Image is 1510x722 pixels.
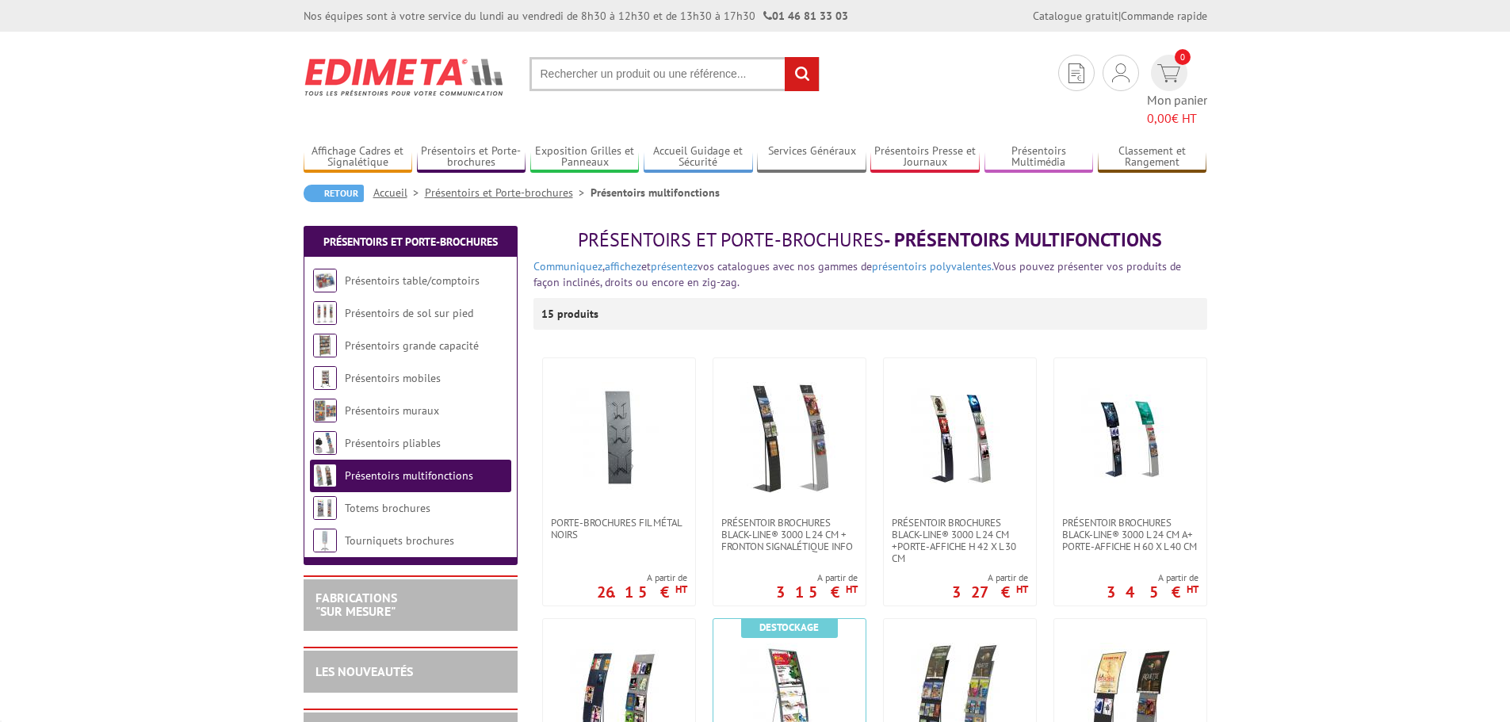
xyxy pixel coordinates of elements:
[1016,583,1028,596] sup: HT
[345,501,430,515] a: Totems brochures
[315,663,413,679] a: LES NOUVEAUTÉS
[529,57,820,91] input: Rechercher un produit ou une référence...
[533,259,602,273] a: Communiquez
[313,431,337,455] img: Présentoirs pliables
[1157,64,1180,82] img: devis rapide
[1147,110,1172,126] span: 0,00
[870,144,980,170] a: Présentoirs Presse et Journaux
[313,366,337,390] img: Présentoirs mobiles
[1075,382,1186,493] img: Présentoir brochures Black-Line® 3000 L 24 cm a+ porte-affiche H 60 x L 40 cm
[597,587,687,597] p: 26.15 €
[323,235,498,249] a: Présentoirs et Porte-brochures
[757,144,866,170] a: Services Généraux
[345,338,479,353] a: Présentoirs grande capacité
[315,590,397,620] a: FABRICATIONS"Sur Mesure"
[304,144,413,170] a: Affichage Cadres et Signalétique
[872,259,993,273] a: présentoirs polyvalentes.
[1147,91,1207,128] span: Mon panier
[533,259,1181,289] span: Vous pouvez présenter vos produits de façon inclinés, droits ou encore en zig-zag.
[313,399,337,422] img: Présentoirs muraux
[1054,517,1206,552] a: Présentoir brochures Black-Line® 3000 L 24 cm a+ porte-affiche H 60 x L 40 cm
[425,185,591,200] a: Présentoirs et Porte-brochures
[304,48,506,106] img: Edimeta
[533,230,1207,250] h1: - Présentoirs multifonctions
[1033,8,1207,24] div: |
[846,583,858,596] sup: HT
[533,259,872,273] font: , et vos catalogues avec nos gammes de
[884,517,1036,564] a: Présentoir Brochures Black-Line® 3000 L 24 cm +porte-affiche H 42 x L 30 cm
[785,57,819,91] input: rechercher
[345,371,441,385] a: Présentoirs mobiles
[1107,587,1198,597] p: 345 €
[313,464,337,487] img: Présentoirs multifonctions
[713,517,866,552] a: Présentoir Brochures Black-Line® 3000 L 24 cm + Fronton signalétique info
[541,298,601,330] p: 15 produits
[1098,144,1207,170] a: Classement et Rangement
[597,571,687,584] span: A partir de
[313,529,337,552] img: Tourniquets brochures
[1112,63,1130,82] img: devis rapide
[651,259,698,273] a: présentez
[904,382,1015,493] img: Présentoir Brochures Black-Line® 3000 L 24 cm +porte-affiche H 42 x L 30 cm
[776,587,858,597] p: 315 €
[591,185,720,201] li: Présentoirs multifonctions
[605,259,641,273] a: affichez
[345,533,454,548] a: Tourniquets brochures
[313,334,337,357] img: Présentoirs grande capacité
[1062,517,1198,552] span: Présentoir brochures Black-Line® 3000 L 24 cm a+ porte-affiche H 60 x L 40 cm
[530,144,640,170] a: Exposition Grilles et Panneaux
[734,382,845,493] img: Présentoir Brochures Black-Line® 3000 L 24 cm + Fronton signalétique info
[1187,583,1198,596] sup: HT
[304,8,848,24] div: Nos équipes sont à votre service du lundi au vendredi de 8h30 à 12h30 et de 13h30 à 17h30
[345,403,439,418] a: Présentoirs muraux
[417,144,526,170] a: Présentoirs et Porte-brochures
[984,144,1094,170] a: Présentoirs Multimédia
[1121,9,1207,23] a: Commande rapide
[1107,571,1198,584] span: A partir de
[1175,49,1191,65] span: 0
[759,621,819,634] b: Destockage
[721,517,858,552] span: Présentoir Brochures Black-Line® 3000 L 24 cm + Fronton signalétique info
[373,185,425,200] a: Accueil
[1033,9,1118,23] a: Catalogue gratuit
[1147,109,1207,128] span: € HT
[776,571,858,584] span: A partir de
[345,436,441,450] a: Présentoirs pliables
[313,496,337,520] img: Totems brochures
[304,185,364,202] a: Retour
[763,9,848,23] strong: 01 46 81 33 03
[1147,55,1207,128] a: devis rapide 0 Mon panier 0,00€ HT
[345,306,473,320] a: Présentoirs de sol sur pied
[345,273,480,288] a: Présentoirs table/comptoirs
[543,517,695,541] a: Porte-brochures fil métal noirs
[1068,63,1084,83] img: devis rapide
[564,382,675,493] img: Porte-brochures fil métal noirs
[578,227,884,252] span: Présentoirs et Porte-brochures
[952,571,1028,584] span: A partir de
[313,269,337,292] img: Présentoirs table/comptoirs
[644,144,753,170] a: Accueil Guidage et Sécurité
[675,583,687,596] sup: HT
[892,517,1028,564] span: Présentoir Brochures Black-Line® 3000 L 24 cm +porte-affiche H 42 x L 30 cm
[952,587,1028,597] p: 327 €
[313,301,337,325] img: Présentoirs de sol sur pied
[345,468,473,483] a: Présentoirs multifonctions
[551,517,687,541] span: Porte-brochures fil métal noirs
